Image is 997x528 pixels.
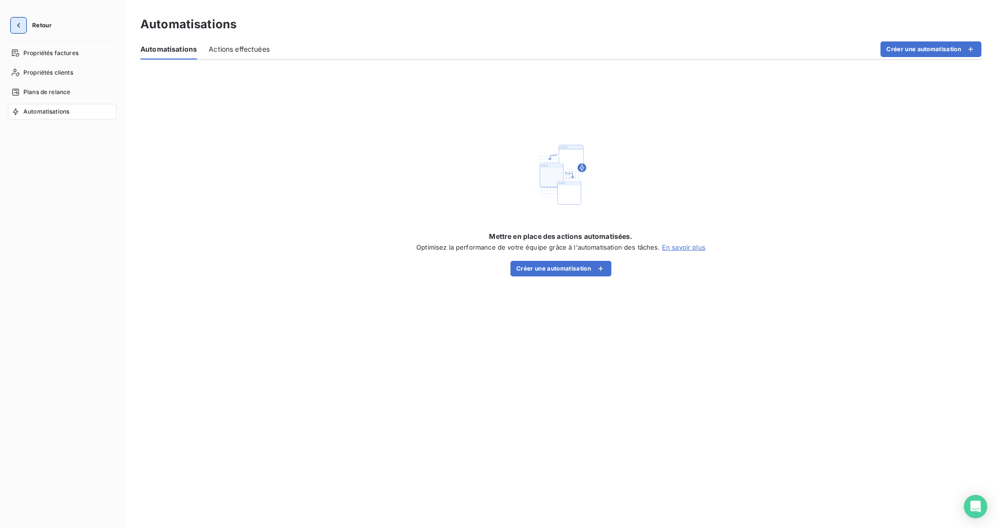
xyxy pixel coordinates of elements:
span: Mettre en place des actions automatisées. [489,232,632,241]
span: Optimisez la performance de votre équipe grâce à l'automatisation des tâches. [416,243,660,251]
a: Propriétés clients [8,65,117,80]
a: Propriétés factures [8,45,117,61]
span: Automatisations [23,107,69,116]
button: Créer une automatisation [510,261,611,276]
img: Empty state [530,144,592,207]
h3: Automatisations [140,16,236,33]
span: Plans de relance [23,88,70,97]
span: Automatisations [140,44,197,54]
div: Open Intercom Messenger [964,495,987,518]
span: Retour [32,22,52,28]
span: Propriétés factures [23,49,78,58]
span: Actions effectuées [209,44,270,54]
span: Propriétés clients [23,68,73,77]
a: Automatisations [8,104,117,119]
button: Retour [8,18,59,33]
button: Créer une automatisation [880,41,981,57]
a: Plans de relance [8,84,117,100]
a: En savoir plus [662,243,705,251]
